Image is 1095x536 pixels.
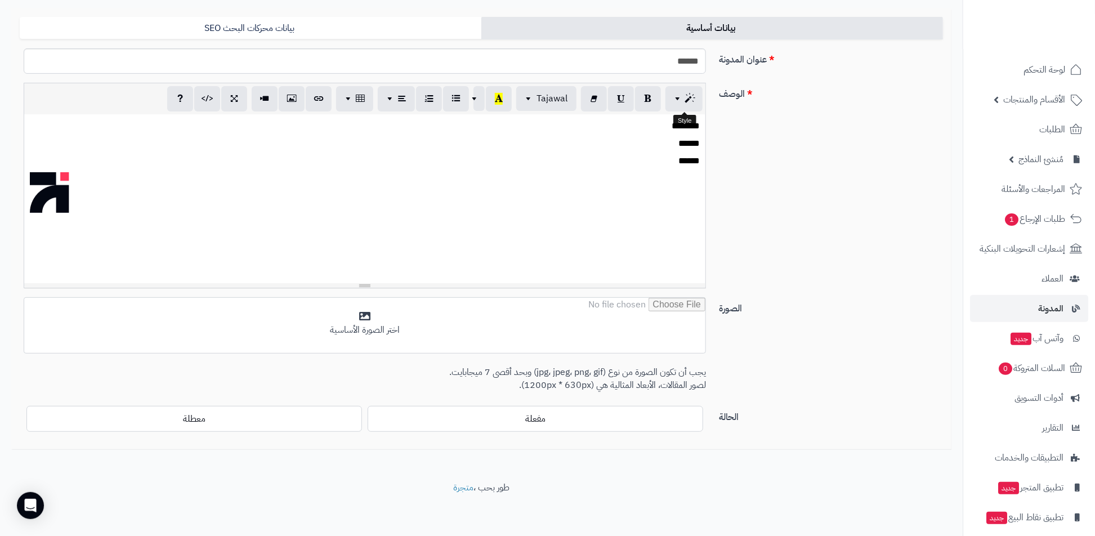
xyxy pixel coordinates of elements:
[1042,420,1063,436] span: التقارير
[714,48,947,66] label: عنوان المدونة
[1042,271,1063,287] span: العملاء
[673,115,696,127] div: Style
[970,56,1088,83] a: لوحة التحكم
[1002,181,1065,197] span: المراجعات والأسئلة
[1009,330,1063,346] span: وآتس آب
[970,265,1088,292] a: العملاء
[453,481,473,494] a: متجرة
[970,295,1088,322] a: المدونة
[997,480,1063,495] span: تطبيق المتجر
[970,444,1088,471] a: التطبيقات والخدمات
[183,412,205,426] span: معطلة
[998,360,1065,376] span: السلات المتروكة
[1003,92,1065,108] span: الأقسام والمنتجات
[970,206,1088,233] a: طلبات الإرجاع1
[995,450,1063,466] span: التطبيقات والخدمات
[970,235,1088,262] a: إشعارات التحويلات البنكية
[714,83,947,101] label: الوصف
[970,504,1088,531] a: تطبيق نقاط البيعجديد
[714,297,947,315] label: الصورة
[20,17,481,39] a: بيانات محركات البحث SEO
[980,241,1065,257] span: إشعارات التحويلات البنكية
[970,116,1088,143] a: الطلبات
[970,176,1088,203] a: المراجعات والأسئلة
[970,355,1088,382] a: السلات المتروكة0
[17,492,44,519] div: Open Intercom Messenger
[1018,151,1063,167] span: مُنشئ النماذج
[1004,211,1065,227] span: طلبات الإرجاع
[1038,301,1063,316] span: المدونة
[970,414,1088,441] a: التقارير
[24,366,706,392] p: يجب أن تكون الصورة من نوع (jpg، jpeg، png، gif) وبحد أقصى 7 ميجابايت. لصور المقالات، الأبعاد المث...
[1018,25,1084,49] img: logo-2.png
[970,474,1088,501] a: تطبيق المتجرجديد
[1011,333,1031,345] span: جديد
[1014,390,1063,406] span: أدوات التسويق
[525,412,546,426] span: مفعلة
[1005,213,1019,226] span: 1
[1024,62,1065,78] span: لوحة التحكم
[1039,122,1065,137] span: الطلبات
[999,363,1013,376] span: 0
[970,325,1088,352] a: وآتس آبجديد
[998,482,1019,494] span: جديد
[481,17,943,39] a: بيانات أساسية
[970,385,1088,412] a: أدوات التسويق
[714,406,947,424] label: الحالة
[986,512,1007,524] span: جديد
[516,86,576,111] button: Tajawal
[985,510,1063,525] span: تطبيق نقاط البيع
[537,92,567,105] span: Tajawal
